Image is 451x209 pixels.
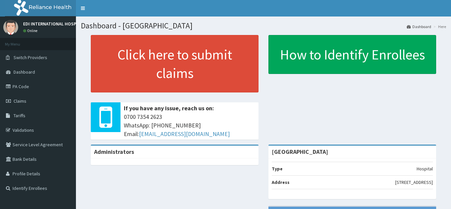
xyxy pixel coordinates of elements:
[14,98,26,104] span: Claims
[417,165,433,172] p: Hospital
[14,113,25,119] span: Tariffs
[91,35,259,92] a: Click here to submit claims
[23,21,94,26] p: EDI INTERNATIONAL HOSPITAL LTD
[268,35,436,74] a: How to Identify Enrollees
[23,28,39,33] a: Online
[81,21,446,30] h1: Dashboard - [GEOGRAPHIC_DATA]
[432,24,446,29] li: Here
[124,113,255,138] span: 0700 7354 2623 WhatsApp: [PHONE_NUMBER] Email:
[14,54,47,60] span: Switch Providers
[272,166,283,172] b: Type
[272,179,290,185] b: Address
[124,104,214,112] b: If you have any issue, reach us on:
[272,148,328,156] strong: [GEOGRAPHIC_DATA]
[139,130,230,138] a: [EMAIL_ADDRESS][DOMAIN_NAME]
[3,20,18,35] img: User Image
[94,148,134,156] b: Administrators
[395,179,433,186] p: [STREET_ADDRESS]
[14,69,35,75] span: Dashboard
[407,24,431,29] a: Dashboard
